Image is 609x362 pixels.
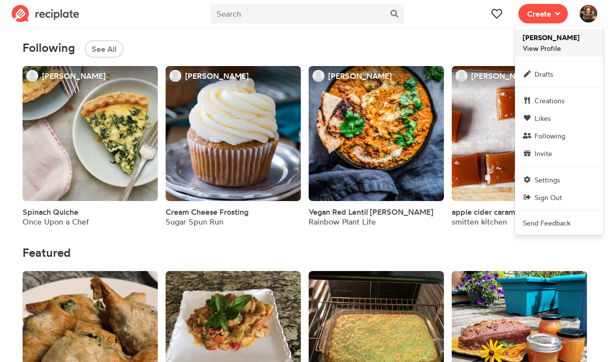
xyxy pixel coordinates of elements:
input: Search [211,4,384,23]
a: Vegan Red Lentil [PERSON_NAME] [309,207,433,217]
a: Spinach Quiche [23,207,78,217]
a: Creations [515,91,603,109]
a: Settings [515,171,603,188]
span: Sign Out [535,192,562,203]
div: smitten kitchen [452,217,525,226]
span: Following [23,41,75,54]
span: View Profile [523,32,580,53]
div: Once Upon a Chef [23,217,89,226]
span: Drafts [535,69,553,79]
span: Send Feedback [523,218,570,228]
a: Following [515,127,603,144]
strong: [PERSON_NAME] [523,33,580,42]
a: Cream Cheese Frosting [166,207,248,217]
a: Drafts [515,65,603,83]
div: Rainbow Plant Life [309,217,433,226]
h4: Featured [23,246,587,259]
span: Settings [535,175,560,185]
img: Reciplate [12,5,79,23]
button: Create [518,4,568,23]
span: Likes [535,113,551,123]
span: Following [535,131,565,141]
button: See All [85,40,123,58]
a: [PERSON_NAME]View Profile [515,29,603,56]
span: Invite [535,148,552,158]
img: User's avatar [580,5,597,23]
a: apple cider caramels [452,207,525,217]
a: Likes [515,109,603,127]
div: Sugar Spun Run [166,217,248,226]
a: See All [75,42,123,52]
span: Create [527,8,551,20]
span: Creations [535,95,564,106]
a: Sign Out [515,188,603,206]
